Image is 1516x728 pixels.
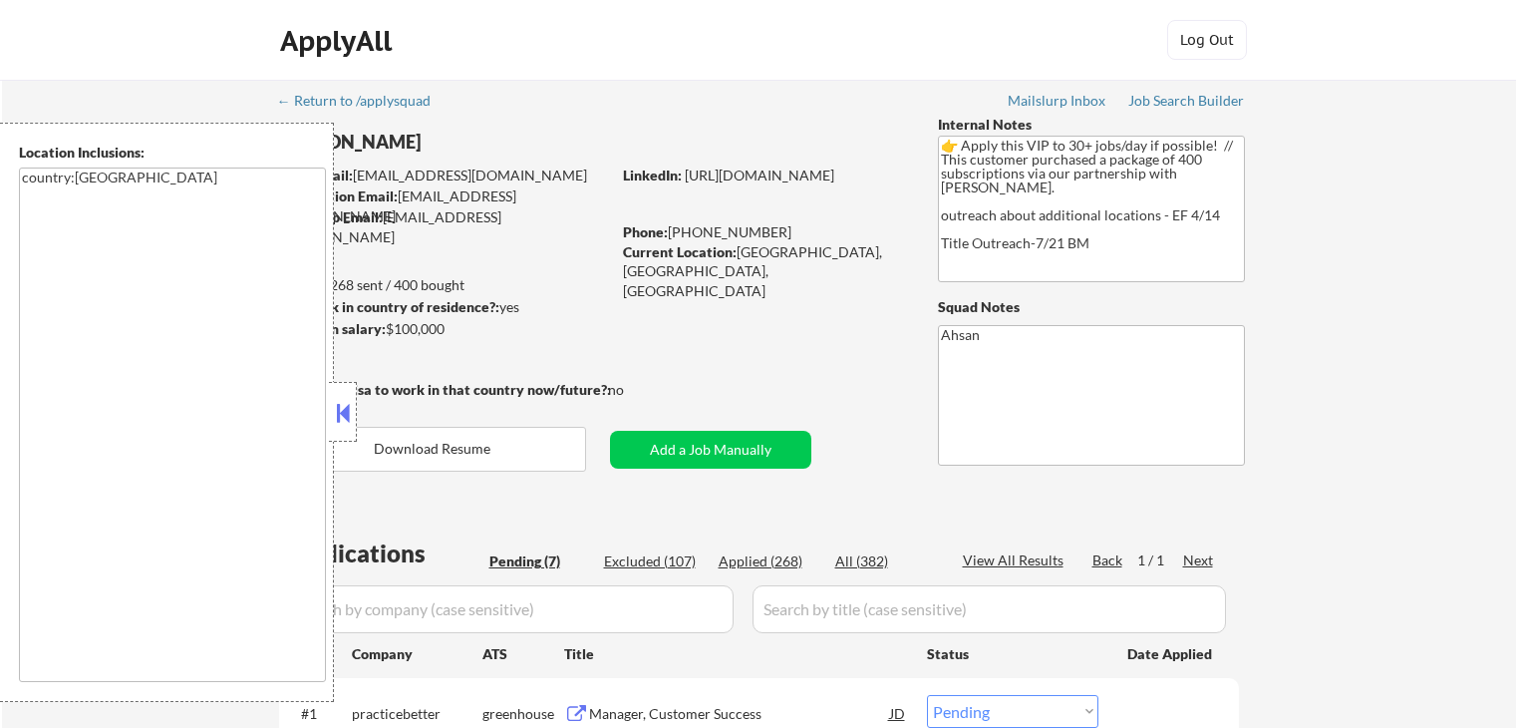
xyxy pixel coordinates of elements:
[19,143,326,163] div: Location Inclusions:
[564,644,908,664] div: Title
[623,243,737,260] strong: Current Location:
[1127,644,1215,664] div: Date Applied
[623,223,668,240] strong: Phone:
[482,704,564,724] div: greenhouse
[719,551,818,571] div: Applied (268)
[277,93,450,113] a: ← Return to /applysquad
[608,380,665,400] div: no
[1092,550,1124,570] div: Back
[927,635,1098,671] div: Status
[623,167,682,183] strong: LinkedIn:
[278,297,604,317] div: yes
[1128,93,1245,113] a: Job Search Builder
[278,319,610,339] div: $100,000
[1008,94,1107,108] div: Mailslurp Inbox
[482,644,564,664] div: ATS
[938,297,1245,317] div: Squad Notes
[352,644,482,664] div: Company
[280,24,398,58] div: ApplyAll
[279,427,586,472] button: Download Resume
[280,186,610,225] div: [EMAIL_ADDRESS][DOMAIN_NAME]
[489,551,589,571] div: Pending (7)
[278,298,499,315] strong: Can work in country of residence?:
[278,275,610,295] div: 268 sent / 400 bought
[280,166,610,185] div: [EMAIL_ADDRESS][DOMAIN_NAME]
[753,585,1226,633] input: Search by title (case sensitive)
[1167,20,1247,60] button: Log Out
[301,704,336,724] div: #1
[1137,550,1183,570] div: 1 / 1
[279,130,689,155] div: [PERSON_NAME]
[685,167,834,183] a: [URL][DOMAIN_NAME]
[277,94,450,108] div: ← Return to /applysquad
[279,207,610,246] div: [EMAIL_ADDRESS][DOMAIN_NAME]
[610,431,811,469] button: Add a Job Manually
[835,551,935,571] div: All (382)
[1183,550,1215,570] div: Next
[1008,93,1107,113] a: Mailslurp Inbox
[589,704,890,724] div: Manager, Customer Success
[963,550,1069,570] div: View All Results
[623,222,905,242] div: [PHONE_NUMBER]
[604,551,704,571] div: Excluded (107)
[285,542,482,565] div: Applications
[938,115,1245,135] div: Internal Notes
[285,585,734,633] input: Search by company (case sensitive)
[352,704,482,724] div: practicebetter
[1128,94,1245,108] div: Job Search Builder
[623,242,905,301] div: [GEOGRAPHIC_DATA], [GEOGRAPHIC_DATA], [GEOGRAPHIC_DATA]
[279,381,611,398] strong: Will need Visa to work in that country now/future?:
